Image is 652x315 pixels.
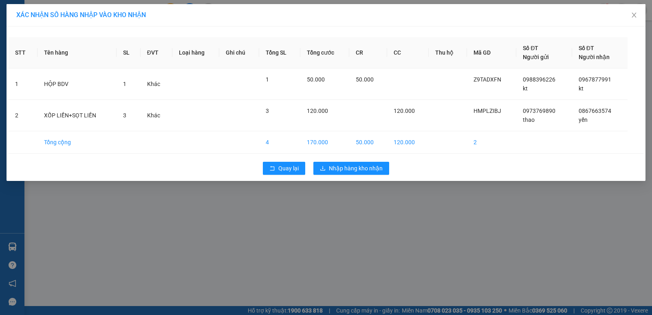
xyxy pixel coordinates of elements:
[266,108,269,114] span: 3
[429,37,467,68] th: Thu hộ
[523,45,538,51] span: Số ĐT
[219,37,259,68] th: Ghi chú
[349,37,387,68] th: CR
[123,112,126,119] span: 3
[313,162,389,175] button: downloadNhập hàng kho nhận
[259,37,300,68] th: Tổng SL
[300,131,350,154] td: 170.000
[278,164,299,173] span: Quay lại
[579,76,611,83] span: 0967877991
[37,100,117,131] td: XỐP LIỀN+SỌT LIỀN
[523,85,528,92] span: kt
[356,76,374,83] span: 50.000
[329,164,383,173] span: Nhập hàng kho nhận
[387,131,429,154] td: 120.000
[172,37,220,68] th: Loại hàng
[269,165,275,172] span: rollback
[623,4,645,27] button: Close
[631,12,637,18] span: close
[474,108,501,114] span: HMPLZIBJ
[474,76,501,83] span: Z9TADXFN
[141,100,172,131] td: Khác
[141,37,172,68] th: ĐVT
[467,131,517,154] td: 2
[579,45,594,51] span: Số ĐT
[579,85,584,92] span: kt
[9,68,37,100] td: 1
[467,37,517,68] th: Mã GD
[307,76,325,83] span: 50.000
[320,165,326,172] span: download
[37,68,117,100] td: HỘP BDV
[579,117,588,123] span: yến
[523,117,535,123] span: thao
[579,54,610,60] span: Người nhận
[123,81,126,87] span: 1
[263,162,305,175] button: rollbackQuay lại
[37,131,117,154] td: Tổng cộng
[141,68,172,100] td: Khác
[523,54,549,60] span: Người gửi
[349,131,387,154] td: 50.000
[394,108,415,114] span: 120.000
[37,37,117,68] th: Tên hàng
[579,108,611,114] span: 0867663574
[523,108,555,114] span: 0973769890
[307,108,328,114] span: 120.000
[9,37,37,68] th: STT
[259,131,300,154] td: 4
[117,37,140,68] th: SL
[9,100,37,131] td: 2
[523,76,555,83] span: 0988396226
[300,37,350,68] th: Tổng cước
[16,11,146,19] span: XÁC NHẬN SỐ HÀNG NHẬP VÀO KHO NHẬN
[266,76,269,83] span: 1
[387,37,429,68] th: CC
